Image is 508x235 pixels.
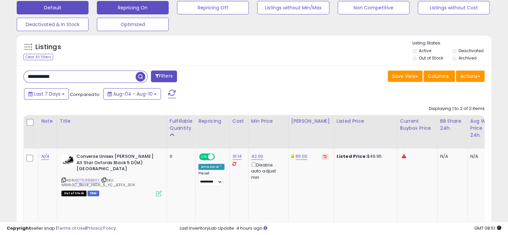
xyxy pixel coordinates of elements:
div: Current Buybox Price [400,118,435,132]
span: Compared to: [70,91,101,98]
a: B07688B8SY [75,178,100,183]
button: Optimized [97,18,169,31]
a: 42.00 [251,153,264,160]
button: Non Competitive [338,1,409,14]
button: Columns [424,71,455,82]
button: Listings without Min/Max [257,1,329,14]
span: FBM [88,191,100,196]
span: Aug-04 - Aug-10 [113,91,153,97]
button: Deactivated & In Stock [17,18,89,31]
b: Converse Unisex [PERSON_NAME] All Star Oxfords Black 5 D(M) [GEOGRAPHIC_DATA] [76,153,158,174]
div: Last InventoryLab Update: 4 hours ago. [180,225,501,232]
div: N/A [440,153,462,159]
div: ASIN: [61,153,162,196]
div: $49.95 [337,153,392,159]
button: Repricing Off [177,1,249,14]
button: Repricing On [97,1,169,14]
div: Displaying 1 to 2 of 2 items [429,106,485,112]
button: Last 7 Days [24,88,69,100]
b: Listed Price: [337,153,367,159]
div: Cost [232,118,245,125]
span: OFF [214,154,224,160]
h5: Listings [35,42,61,52]
div: Disable auto adjust min [251,161,283,181]
div: seller snap | | [7,225,116,232]
div: BB Share 24h. [440,118,465,132]
a: N/A [41,153,49,160]
strong: Copyright [7,225,31,231]
div: Amazon AI * [198,164,224,170]
button: Actions [456,71,485,82]
button: Aug-04 - Aug-10 [103,88,161,100]
button: Save View [388,71,422,82]
div: 0 [170,153,190,159]
span: Last 7 Days [34,91,60,97]
span: Columns [428,73,449,80]
div: N/A [470,153,492,159]
label: Deactivated [458,48,483,53]
div: Listed Price [337,118,394,125]
p: Listing States: [412,40,491,46]
div: Avg Win Price 24h. [470,118,495,139]
label: Active [419,48,431,53]
div: [PERSON_NAME] [291,118,331,125]
span: ON [200,154,208,160]
a: Terms of Use [57,225,86,231]
div: Fulfillable Quantity [170,118,193,132]
span: | SKU: M9160C_Black_HIGH_5_YC_JEFF4_31.14 [61,178,135,188]
a: 65.00 [296,153,308,160]
span: All listings that are currently out of stock and unavailable for purchase on Amazon [61,191,87,196]
div: Clear All Filters [23,54,53,60]
span: 2025-08-18 08:51 GMT [474,225,501,231]
button: Listings without Cost [418,1,490,14]
img: 41YGfVxvsIL._SL40_.jpg [61,153,75,167]
div: Min Price [251,118,286,125]
button: Default [17,1,89,14]
a: 31.14 [232,153,242,160]
div: Preset: [198,171,224,186]
button: Filters [151,71,177,82]
a: Privacy Policy [87,225,116,231]
div: Note [41,118,54,125]
label: Out of Stock [419,55,443,61]
div: Repricing [198,118,227,125]
label: Archived [458,55,476,61]
div: Title [60,118,164,125]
